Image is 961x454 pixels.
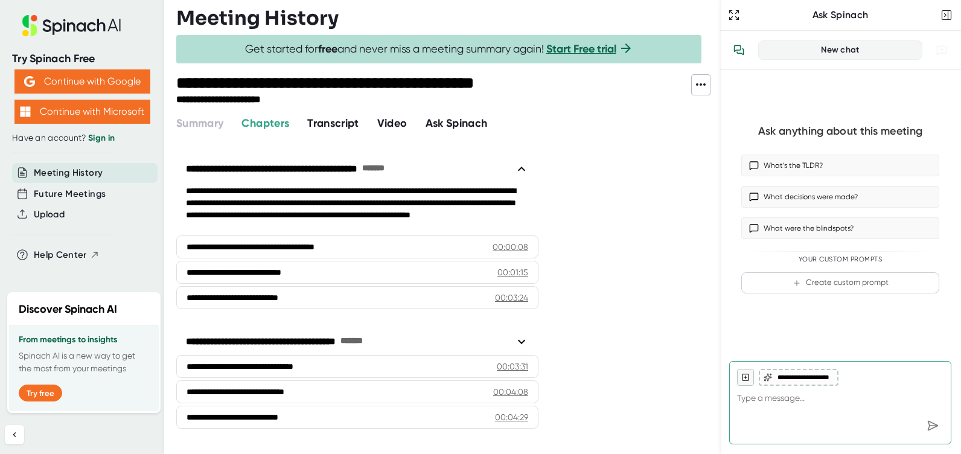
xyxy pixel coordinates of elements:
[307,117,359,130] span: Transcript
[12,52,152,66] div: Try Spinach Free
[741,155,939,176] button: What’s the TLDR?
[938,7,955,24] button: Close conversation sidebar
[726,7,742,24] button: Expand to Ask Spinach page
[497,266,528,278] div: 00:01:15
[546,42,616,56] a: Start Free trial
[727,38,751,62] button: View conversation history
[241,117,289,130] span: Chapters
[176,117,223,130] span: Summary
[741,272,939,293] button: Create custom prompt
[19,350,149,375] p: Spinach AI is a new way to get the most from your meetings
[24,76,35,87] img: Aehbyd4JwY73AAAAAElFTkSuQmCC
[377,117,407,130] span: Video
[5,425,24,444] button: Collapse sidebar
[741,255,939,264] div: Your Custom Prompts
[19,335,149,345] h3: From meetings to insights
[495,411,528,423] div: 00:04:29
[34,248,87,262] span: Help Center
[426,115,488,132] button: Ask Spinach
[495,292,528,304] div: 00:03:24
[307,115,359,132] button: Transcript
[318,42,337,56] b: free
[742,9,938,21] div: Ask Spinach
[12,133,152,144] div: Have an account?
[245,42,633,56] span: Get started for and never miss a meeting summary again!
[88,133,115,143] a: Sign in
[176,7,339,30] h3: Meeting History
[493,386,528,398] div: 00:04:08
[34,248,100,262] button: Help Center
[14,100,150,124] button: Continue with Microsoft
[377,115,407,132] button: Video
[922,415,943,436] div: Send message
[426,117,488,130] span: Ask Spinach
[34,166,103,180] button: Meeting History
[19,385,62,401] button: Try free
[497,360,528,372] div: 00:03:31
[741,186,939,208] button: What decisions were made?
[176,115,223,132] button: Summary
[493,241,528,253] div: 00:00:08
[34,187,106,201] button: Future Meetings
[741,217,939,239] button: What were the blindspots?
[758,124,922,138] div: Ask anything about this meeting
[34,208,65,222] button: Upload
[14,69,150,94] button: Continue with Google
[19,301,117,318] h2: Discover Spinach AI
[241,115,289,132] button: Chapters
[766,45,915,56] div: New chat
